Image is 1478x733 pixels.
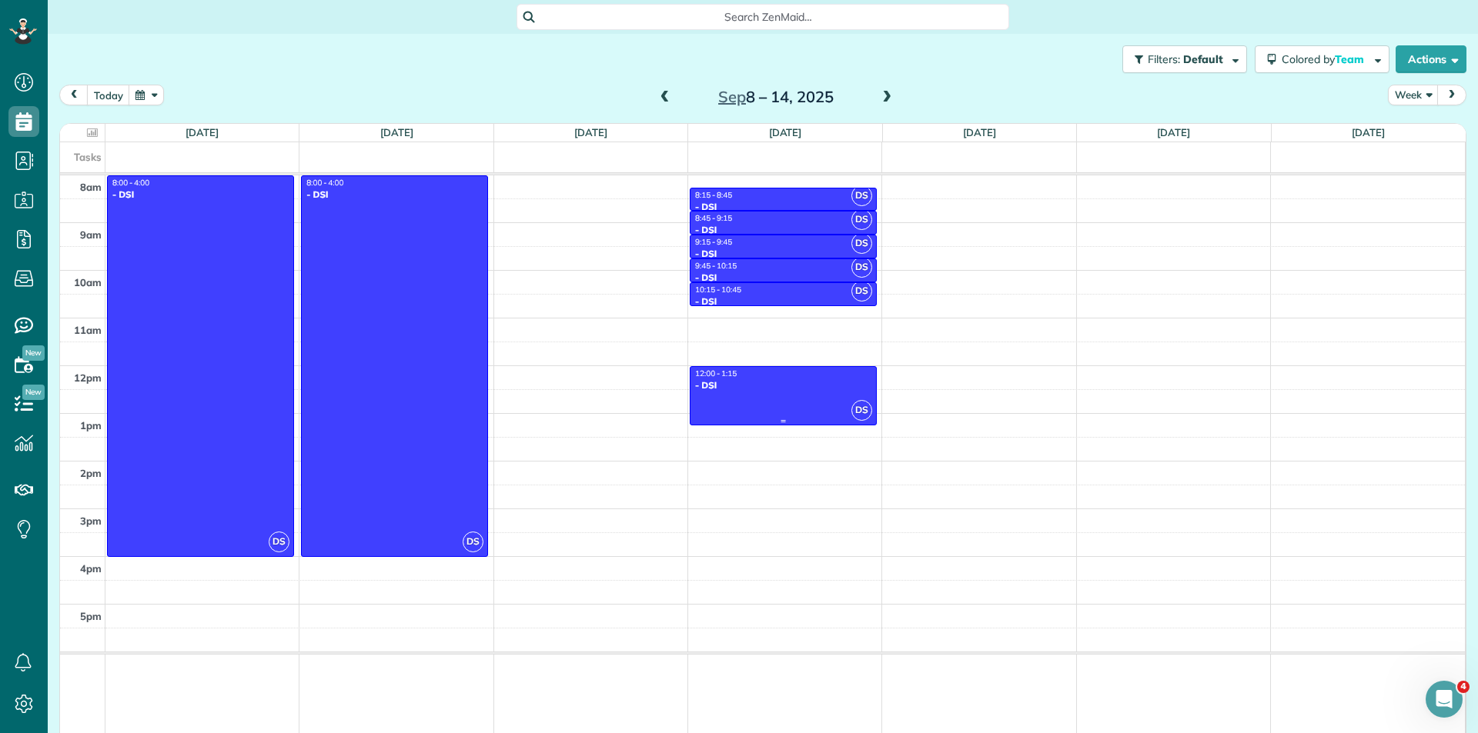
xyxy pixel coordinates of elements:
[1148,52,1180,66] span: Filters:
[1157,126,1190,138] a: [DATE]
[59,85,89,105] button: prev
[1388,85,1439,105] button: Week
[186,126,219,138] a: [DATE]
[851,257,872,278] span: DS
[80,181,102,193] span: 8am
[22,385,45,400] span: New
[694,296,872,307] div: - DSI
[1457,681,1470,693] span: 4
[695,261,737,271] span: 9:45 - 10:15
[87,85,130,105] button: today
[694,225,872,235] div: - DSI
[718,87,746,106] span: Sep
[1437,85,1466,105] button: next
[694,272,872,283] div: - DSI
[74,151,102,163] span: Tasks
[1183,52,1224,66] span: Default
[1335,52,1366,66] span: Team
[851,185,872,206] span: DS
[1115,45,1247,73] a: Filters: Default
[74,276,102,288] span: 10am
[1396,45,1466,73] button: Actions
[1282,52,1369,66] span: Colored by
[695,368,737,378] span: 12:00 - 1:15
[74,371,102,384] span: 12pm
[695,285,741,295] span: 10:15 - 10:45
[269,531,289,552] span: DS
[80,228,102,241] span: 9am
[80,610,102,622] span: 5pm
[80,515,102,527] span: 3pm
[963,126,996,138] a: [DATE]
[380,126,413,138] a: [DATE]
[80,562,102,575] span: 4pm
[1122,45,1247,73] button: Filters: Default
[74,324,102,336] span: 11am
[680,88,872,105] h2: 8 – 14, 2025
[851,400,872,421] span: DS
[851,209,872,230] span: DS
[1352,126,1385,138] a: [DATE]
[80,419,102,431] span: 1pm
[112,178,149,188] span: 8:00 - 4:00
[463,531,483,552] span: DS
[695,213,732,223] span: 8:45 - 9:15
[1255,45,1389,73] button: Colored byTeam
[769,126,802,138] a: [DATE]
[574,126,607,138] a: [DATE]
[112,189,289,200] div: - DSI
[695,237,732,247] span: 9:15 - 9:45
[22,345,45,361] span: New
[695,190,732,200] span: 8:15 - 8:45
[851,281,872,302] span: DS
[694,380,872,391] div: - DSI
[1426,681,1463,718] iframe: Intercom live chat
[851,233,872,254] span: DS
[306,178,343,188] span: 8:00 - 4:00
[80,467,102,479] span: 2pm
[694,202,872,212] div: - DSI
[694,248,872,259] div: - DSI
[306,189,483,200] div: - DSI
